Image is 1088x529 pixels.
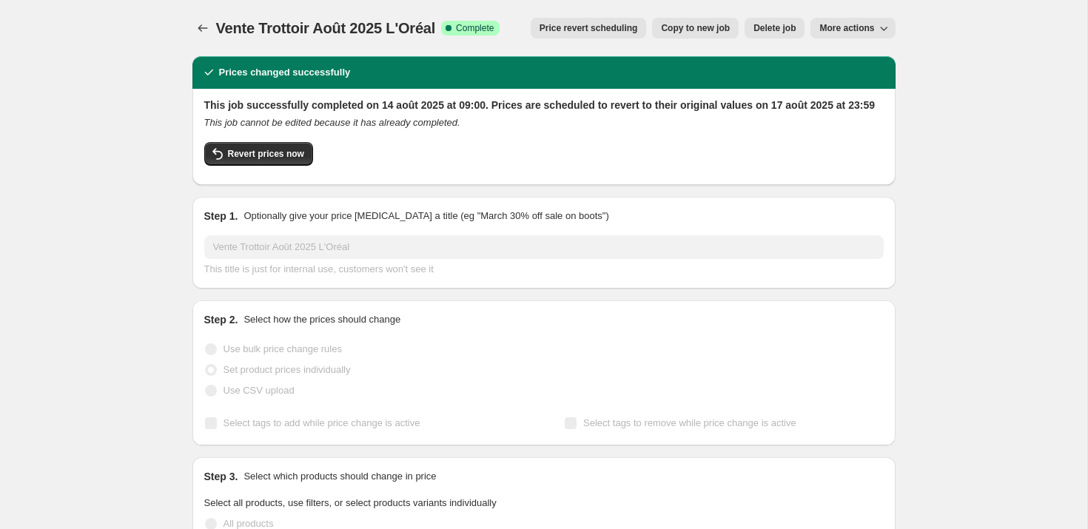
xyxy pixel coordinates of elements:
span: Copy to new job [661,22,730,34]
span: All products [224,518,274,529]
span: Select tags to remove while price change is active [583,417,796,428]
h2: Step 3. [204,469,238,484]
h2: Prices changed successfully [219,65,351,80]
span: Delete job [753,22,796,34]
h2: Step 1. [204,209,238,223]
button: Copy to new job [652,18,739,38]
h2: This job successfully completed on 14 août 2025 at 09:00. Prices are scheduled to revert to their... [204,98,884,112]
span: Price revert scheduling [540,22,638,34]
span: Complete [456,22,494,34]
button: Price revert scheduling [531,18,647,38]
span: Select all products, use filters, or select products variants individually [204,497,497,508]
span: More actions [819,22,874,34]
h2: Step 2. [204,312,238,327]
p: Select which products should change in price [244,469,436,484]
p: Select how the prices should change [244,312,400,327]
span: This title is just for internal use, customers won't see it [204,263,434,274]
button: More actions [810,18,895,38]
span: Select tags to add while price change is active [224,417,420,428]
input: 30% off holiday sale [204,235,884,259]
button: Delete job [745,18,805,38]
span: Use CSV upload [224,385,295,396]
button: Revert prices now [204,142,313,166]
span: Set product prices individually [224,364,351,375]
span: Vente Trottoir Août 2025 L'Oréal [216,20,436,36]
span: Revert prices now [228,148,304,160]
span: Use bulk price change rules [224,343,342,354]
button: Price change jobs [192,18,213,38]
p: Optionally give your price [MEDICAL_DATA] a title (eg "March 30% off sale on boots") [244,209,608,223]
i: This job cannot be edited because it has already completed. [204,117,460,128]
